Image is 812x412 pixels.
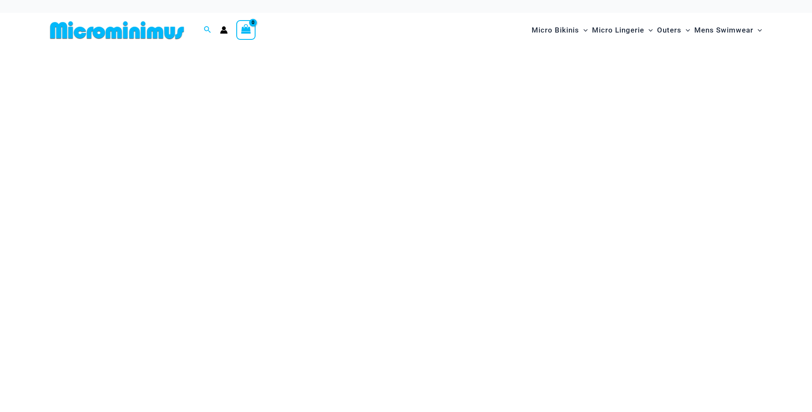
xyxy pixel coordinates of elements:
[753,19,762,41] span: Menu Toggle
[655,17,692,43] a: OutersMenu ToggleMenu Toggle
[592,19,644,41] span: Micro Lingerie
[657,19,681,41] span: Outers
[529,17,590,43] a: Micro BikinisMenu ToggleMenu Toggle
[579,19,588,41] span: Menu Toggle
[220,26,228,34] a: Account icon link
[204,25,211,36] a: Search icon link
[644,19,653,41] span: Menu Toggle
[47,21,187,40] img: MM SHOP LOGO FLAT
[532,19,579,41] span: Micro Bikinis
[681,19,690,41] span: Menu Toggle
[692,17,764,43] a: Mens SwimwearMenu ToggleMenu Toggle
[590,17,655,43] a: Micro LingerieMenu ToggleMenu Toggle
[694,19,753,41] span: Mens Swimwear
[528,16,766,45] nav: Site Navigation
[236,20,256,40] a: View Shopping Cart, empty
